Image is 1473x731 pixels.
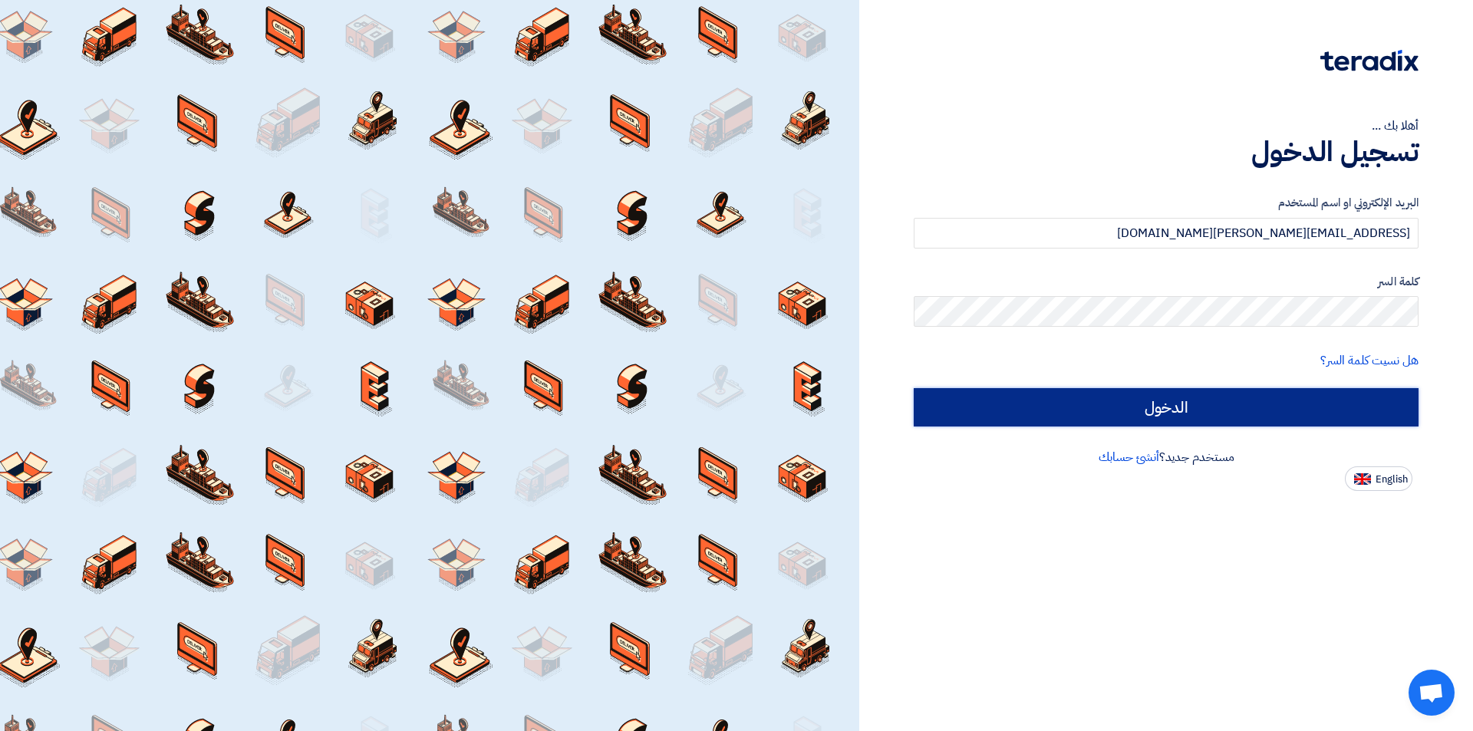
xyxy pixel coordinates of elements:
[914,448,1419,466] div: مستخدم جديد؟
[914,135,1419,169] h1: تسجيل الدخول
[1320,50,1419,71] img: Teradix logo
[1345,466,1412,491] button: English
[914,273,1419,291] label: كلمة السر
[1320,351,1419,370] a: هل نسيت كلمة السر؟
[914,388,1419,426] input: الدخول
[914,117,1419,135] div: أهلا بك ...
[1376,474,1408,485] span: English
[914,194,1419,212] label: البريد الإلكتروني او اسم المستخدم
[914,218,1419,249] input: أدخل بريد العمل الإلكتروني او اسم المستخدم الخاص بك ...
[1409,670,1455,716] div: دردشة مفتوحة
[1099,448,1159,466] a: أنشئ حسابك
[1354,473,1371,485] img: en-US.png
